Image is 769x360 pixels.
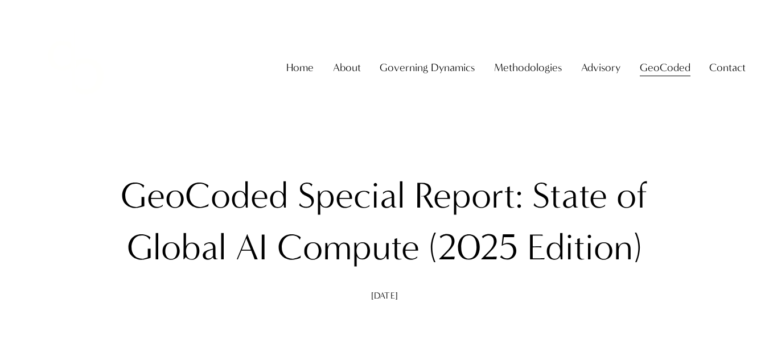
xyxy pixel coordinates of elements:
span: Methodologies [494,58,562,78]
h1: GeoCoded Special Report: State of Global AI Compute (2025 Edition) [99,170,670,273]
a: folder dropdown [709,57,746,78]
span: Governing Dynamics [380,58,475,78]
a: folder dropdown [494,57,562,78]
span: Contact [709,58,746,78]
span: [DATE] [371,290,398,301]
a: folder dropdown [380,57,475,78]
span: GeoCoded [640,58,690,78]
img: Christopher Sanchez &amp; Co. [23,15,128,120]
a: folder dropdown [333,57,361,78]
span: About [333,58,361,78]
a: Home [286,57,314,78]
span: Advisory [581,58,620,78]
a: folder dropdown [581,57,620,78]
a: folder dropdown [640,57,690,78]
